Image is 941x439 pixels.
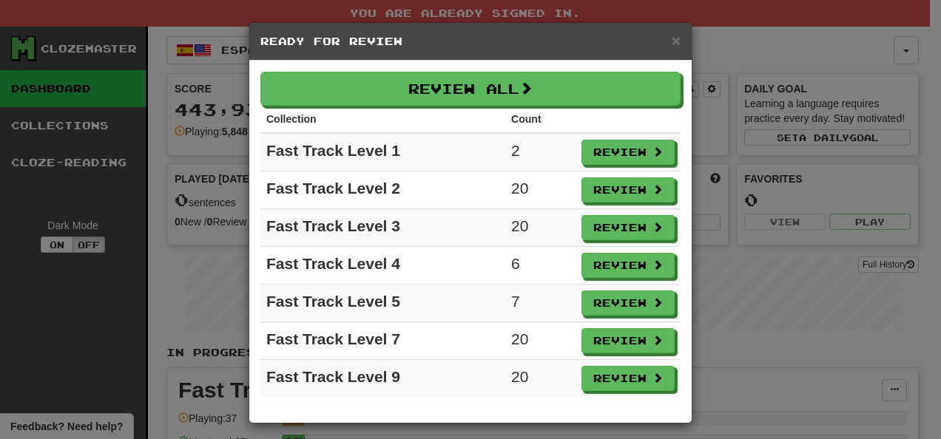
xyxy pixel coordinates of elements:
button: Close [672,33,681,48]
td: 20 [505,209,576,247]
button: Review [581,290,675,316]
button: Review [581,366,675,391]
td: Fast Track Level 1 [260,133,505,171]
span: × [672,32,681,49]
td: Fast Track Level 3 [260,209,505,247]
td: Fast Track Level 9 [260,360,505,398]
td: 20 [505,360,576,398]
button: Review [581,215,675,240]
td: 2 [505,133,576,171]
button: Review [581,140,675,165]
td: 20 [505,322,576,360]
th: Collection [260,106,505,133]
button: Review [581,328,675,353]
td: 6 [505,247,576,285]
h5: Ready for Review [260,34,681,49]
button: Review [581,253,675,278]
button: Review All [260,72,681,106]
td: Fast Track Level 2 [260,171,505,209]
td: 20 [505,171,576,209]
th: Count [505,106,576,133]
td: Fast Track Level 4 [260,247,505,285]
button: Review [581,177,675,203]
td: Fast Track Level 7 [260,322,505,360]
td: Fast Track Level 5 [260,285,505,322]
td: 7 [505,285,576,322]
